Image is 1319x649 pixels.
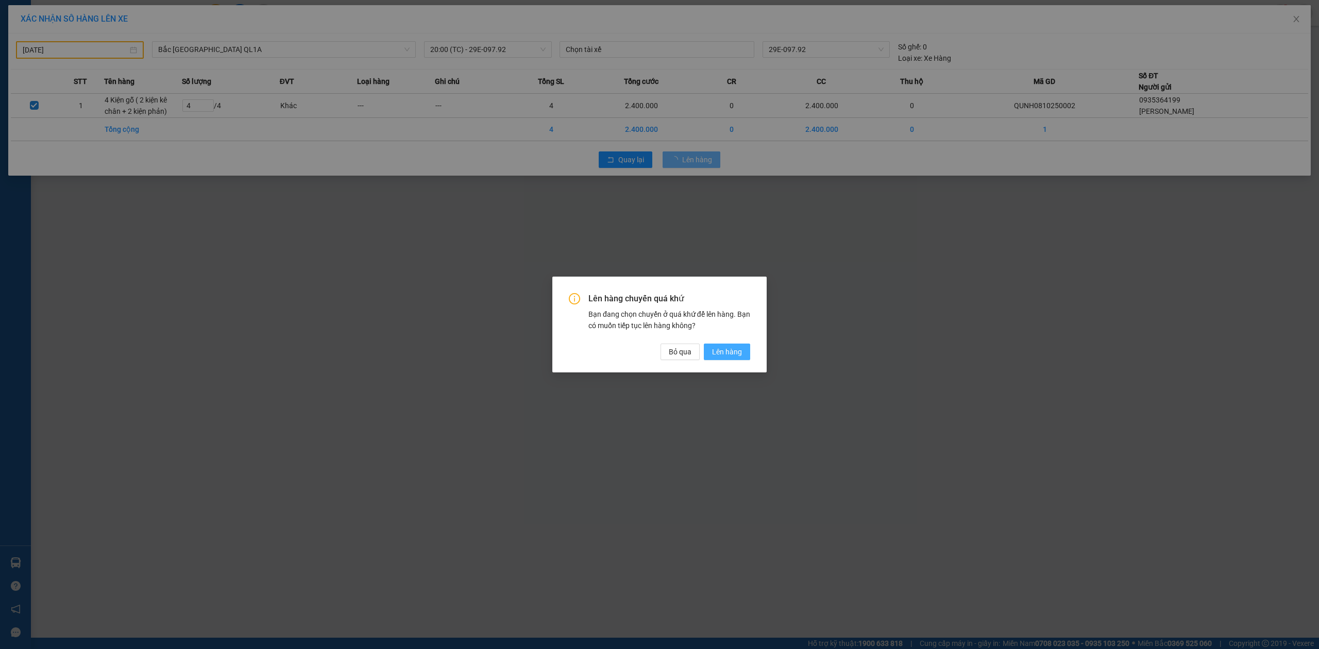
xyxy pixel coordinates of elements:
div: Bạn đang chọn chuyến ở quá khứ để lên hàng. Bạn có muốn tiếp tục lên hàng không? [588,309,750,331]
span: Kho phân loại đầu gửi: [4,8,88,17]
span: Nhận: [4,23,40,37]
span: Bỏ qua [669,346,691,357]
span: Lên hàng [712,346,742,357]
span: info-circle [569,293,580,304]
button: Lên hàng [704,344,750,360]
button: Bỏ qua [661,344,700,360]
span: [GEOGRAPHIC_DATA]: Kho Văn Điển Thanh Trì [4,38,277,122]
span: Lên hàng chuyến quá khứ [588,293,750,304]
